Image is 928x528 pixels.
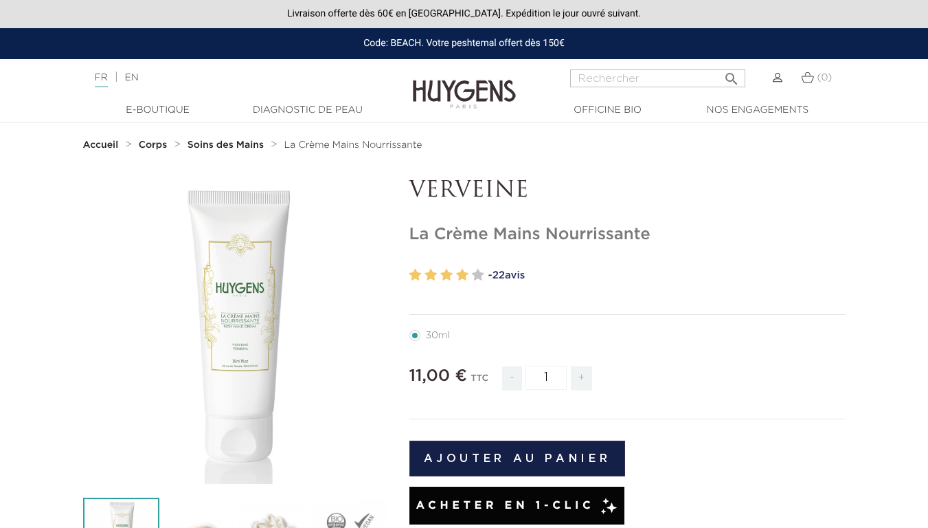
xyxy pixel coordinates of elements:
a: Soins des Mains [188,140,267,151]
a: Nos engagements [689,103,826,118]
span: 11,00 € [409,368,467,384]
strong: Accueil [83,140,119,150]
i:  [723,67,740,83]
div: TTC [471,364,488,401]
a: Officine Bio [539,103,677,118]
a: EN [124,73,138,82]
img: Huygens [413,58,516,111]
input: Rechercher [570,69,745,87]
span: La Crème Mains Nourrissante [284,140,422,150]
a: Accueil [83,140,122,151]
a: FR [95,73,108,87]
label: 2 [425,265,437,285]
span: - [502,366,521,390]
a: -22avis [488,265,846,286]
button:  [719,65,744,84]
input: Quantité [525,366,567,390]
button: Ajouter au panier [409,441,626,476]
a: La Crème Mains Nourrissante [284,140,422,151]
label: 4 [456,265,468,285]
label: 5 [472,265,484,285]
label: 3 [440,265,453,285]
label: 30ml [409,330,466,341]
label: 1 [409,265,422,285]
p: VERVEINE [409,178,846,204]
div: | [88,69,376,86]
strong: Soins des Mains [188,140,264,150]
a: E-Boutique [89,103,227,118]
span: (0) [817,73,832,82]
span: + [571,366,593,390]
span: 22 [493,270,505,280]
strong: Corps [139,140,168,150]
a: Corps [139,140,170,151]
a: Diagnostic de peau [239,103,376,118]
h1: La Crème Mains Nourrissante [409,225,846,245]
